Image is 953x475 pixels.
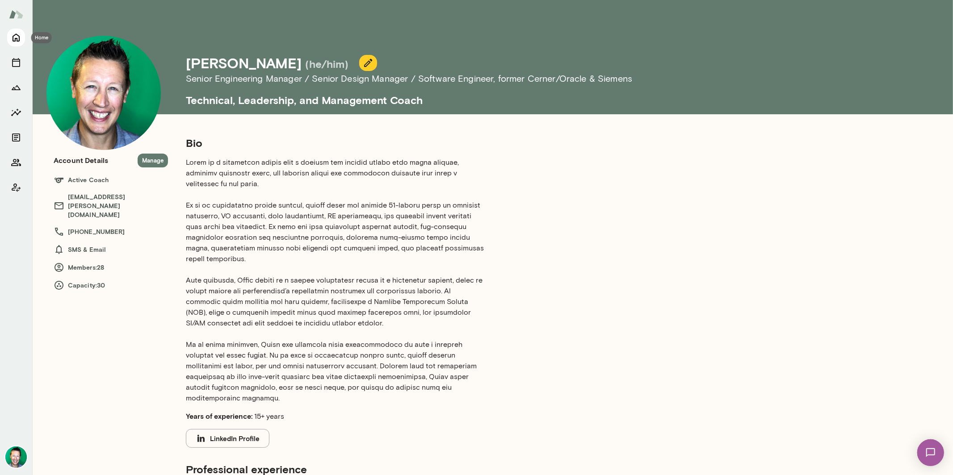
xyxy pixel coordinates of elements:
[54,155,108,166] h6: Account Details
[305,57,348,71] h5: (he/him)
[186,412,252,420] b: Years of experience:
[9,6,23,23] img: Mento
[186,411,486,422] p: 15+ years
[7,79,25,96] button: Growth Plan
[186,429,269,448] button: LinkedIn Profile
[54,244,168,255] h6: SMS & Email
[7,29,25,46] button: Home
[186,157,486,404] p: Lorem ip d sitametcon adipis elit s doeiusm tem incidid utlabo etdo magna aliquae, adminimv quisn...
[54,280,168,291] h6: Capacity: 30
[186,71,722,86] h6: Senior Engineering Manager / Senior Design Manager / Software Engineer , former Cerner/Oracle & S...
[138,154,168,167] button: Manage
[186,54,302,71] h4: [PERSON_NAME]
[5,446,27,468] img: Brian Lawrence
[54,192,168,219] h6: [EMAIL_ADDRESS][PERSON_NAME][DOMAIN_NAME]
[54,175,168,185] h6: Active Coach
[7,179,25,196] button: Client app
[7,54,25,71] button: Sessions
[31,32,52,43] div: Home
[186,86,722,107] h5: Technical, Leadership, and Management Coach
[54,226,168,237] h6: [PHONE_NUMBER]
[7,104,25,121] button: Insights
[7,154,25,171] button: Members
[46,36,161,150] img: Brian Lawrence
[186,136,486,150] h5: Bio
[7,129,25,146] button: Documents
[54,262,168,273] h6: Members: 28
